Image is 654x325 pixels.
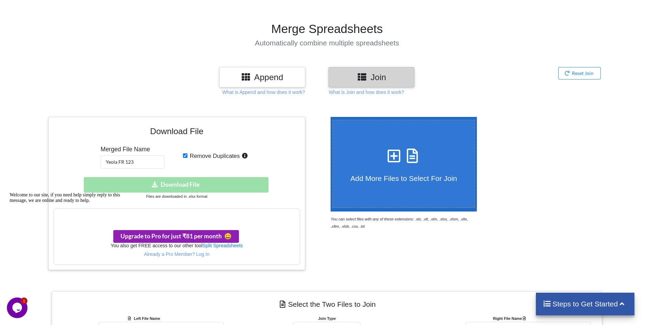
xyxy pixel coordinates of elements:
[222,89,305,96] p: What is Append and how does it work?
[7,297,29,318] iframe: chat widget
[113,230,239,243] button: Upgrade to Pro for just ₹81 per monthsmile
[493,316,528,321] b: Right File Name
[331,217,468,228] i: You can select files with any of these extensions: .xls, .xlt, .xlm, .xlsx, .xlsm, .xltx, .xltm, ...
[187,153,240,159] span: Remove Duplicates
[351,174,457,182] span: Add More Files to Select For Join
[101,155,164,169] input: Enter File Name
[329,89,404,96] p: What is Join and how does it work?
[54,122,300,143] h3: Download File
[203,243,243,248] a: Split Spreadsheets
[54,251,299,258] p: Already a Pro Member? Log In
[7,189,130,294] iframe: chat widget
[54,243,299,249] h6: You also get FREE access to our other tool
[543,300,628,308] h4: Steps to Get Started
[146,194,207,198] small: Files are downloaded in .xlsx format
[101,146,164,153] h5: Merged File Name
[121,232,232,240] span: Upgrade to Pro for just ₹81 per month
[558,67,601,79] button: Reset Join
[334,72,409,82] h3: Join
[134,316,160,321] b: Left File Name
[57,296,597,312] h4: Select the Two Files to Join
[222,232,232,240] span: smile
[54,212,299,220] h3: Your files are more than 1 MB
[225,72,300,82] h3: Append
[318,316,336,321] b: Join Type
[3,3,126,14] div: Welcome to our site, if you need help simply reply to this message, we are online and ready to help.
[3,3,113,13] span: Welcome to our site, if you need help simply reply to this message, we are online and ready to help.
